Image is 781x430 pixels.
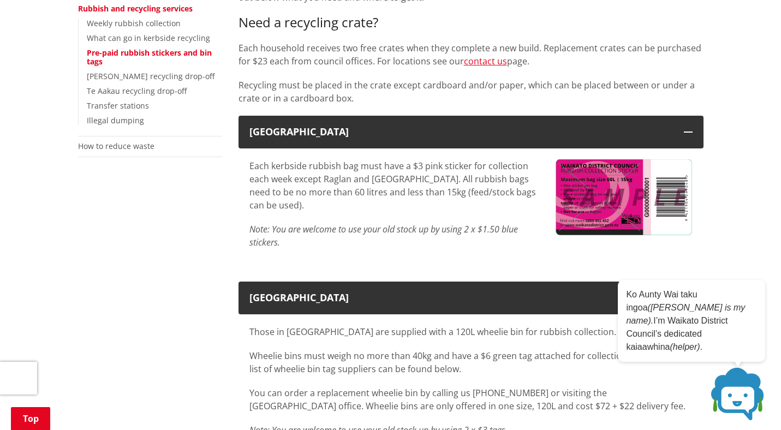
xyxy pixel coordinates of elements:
a: Transfer stations [87,100,149,111]
p: Each kerbside rubbish bag must have a $3 pink sticker for collection each week except Raglan and ... [249,159,539,212]
a: Weekly rubbish collection [87,18,181,28]
button: [GEOGRAPHIC_DATA] [239,282,704,314]
div: [GEOGRAPHIC_DATA] [249,127,673,138]
p: Those in [GEOGRAPHIC_DATA] are supplied with a 120L wheelie bin for rubbish collection. [249,325,693,338]
a: How to reduce waste [78,141,154,151]
a: Te Aakau recycling drop-off [87,86,187,96]
p: Recycling must be placed in the crate except cardboard and/or paper, which can be placed between ... [239,79,704,105]
em: ([PERSON_NAME] is my name). [626,303,745,325]
p: Ko Aunty Wai taku ingoa I’m Waikato District Council’s dedicated kaiaawhina . [626,288,757,354]
p: Wheelie bins must weigh no more than 40kg and have a $6 green tag attached for collection each we... [249,349,693,375]
button: [GEOGRAPHIC_DATA] [239,116,704,148]
a: Pre-paid rubbish stickers and bin tags [87,47,212,67]
a: Illegal dumping [87,115,144,126]
div: [GEOGRAPHIC_DATA] [249,292,673,303]
img: WTTD Sign Mockups (2) [556,159,693,235]
a: What can go in kerbside recycling [87,33,210,43]
a: contact us [464,55,507,67]
a: Rubbish and recycling services [78,3,193,14]
p: Each household receives two free crates when they complete a new build. Replacement crates can be... [239,41,704,68]
a: Top [11,407,50,430]
em: (helper) [670,342,700,351]
h3: Need a recycling crate? [239,15,704,31]
em: Note: You are welcome to use your old stock up by using 2 x $1.50 blue stickers. [249,223,518,248]
a: [PERSON_NAME] recycling drop-off [87,71,214,81]
p: You can order a replacement wheelie bin by calling us [PHONE_NUMBER] or visiting the [GEOGRAPHIC_... [249,386,693,413]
